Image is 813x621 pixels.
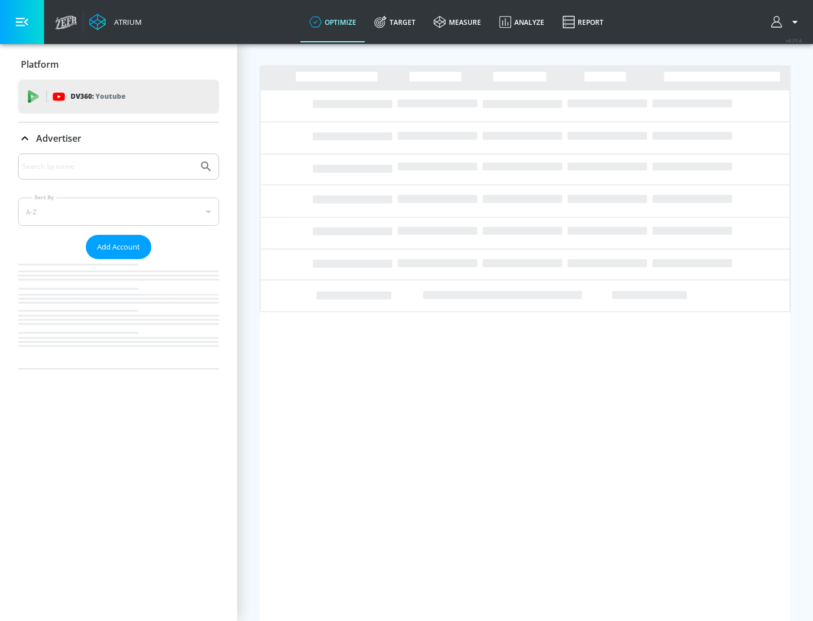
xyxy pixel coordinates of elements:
a: optimize [300,2,365,42]
div: Atrium [110,17,142,27]
input: Search by name [23,159,194,174]
a: Atrium [89,14,142,30]
span: Add Account [97,240,140,253]
span: v 4.25.4 [786,37,802,43]
p: Advertiser [36,132,81,145]
div: A-Z [18,198,219,226]
p: Platform [21,58,59,71]
a: Analyze [490,2,553,42]
a: Target [365,2,425,42]
p: DV360: [71,90,125,103]
div: DV360: Youtube [18,80,219,113]
p: Youtube [95,90,125,102]
label: Sort By [32,194,56,201]
nav: list of Advertiser [18,259,219,369]
a: Report [553,2,613,42]
button: Add Account [86,235,151,259]
div: Advertiser [18,123,219,154]
a: measure [425,2,490,42]
div: Platform [18,49,219,80]
div: Advertiser [18,154,219,369]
